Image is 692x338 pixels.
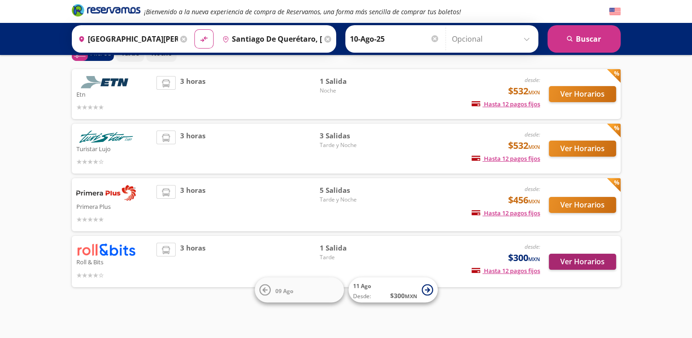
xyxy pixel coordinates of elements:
[549,86,616,102] button: Ver Horarios
[320,131,384,141] span: 3 Salidas
[76,201,152,212] p: Primera Plus
[180,185,205,224] span: 3 horas
[76,243,136,256] img: Roll & Bits
[75,27,178,50] input: Buscar Origen
[528,143,540,150] small: MXN
[320,253,384,262] span: Tarde
[609,6,621,17] button: English
[508,139,540,153] span: $532
[349,278,438,303] button: 11 AgoDesde:$300MXN
[353,292,371,300] span: Desde:
[525,185,540,193] em: desde:
[219,27,322,50] input: Buscar Destino
[180,76,205,112] span: 3 horas
[320,185,384,196] span: 5 Salidas
[180,243,205,280] span: 3 horas
[472,100,540,108] span: Hasta 12 pagos fijos
[255,278,344,303] button: 09 Ago
[320,141,384,149] span: Tarde y Noche
[72,3,140,20] a: Brand Logo
[320,87,384,95] span: Noche
[528,256,540,262] small: MXN
[76,131,136,143] img: Turistar Lujo
[275,287,293,294] span: 09 Ago
[320,196,384,204] span: Tarde y Noche
[405,293,417,300] small: MXN
[525,131,540,138] em: desde:
[508,84,540,98] span: $532
[547,25,621,53] button: Buscar
[320,243,384,253] span: 1 Salida
[76,88,152,99] p: Etn
[508,251,540,265] span: $300
[452,27,534,50] input: Opcional
[549,254,616,270] button: Ver Horarios
[390,291,417,300] span: $ 300
[180,131,205,167] span: 3 horas
[549,197,616,213] button: Ver Horarios
[350,27,440,50] input: Elegir Fecha
[76,256,152,267] p: Roll & Bits
[549,141,616,157] button: Ver Horarios
[525,243,540,251] em: desde:
[525,76,540,84] em: desde:
[353,282,371,290] span: 11 Ago
[472,267,540,275] span: Hasta 12 pagos fijos
[72,3,140,17] i: Brand Logo
[76,76,136,88] img: Etn
[144,7,461,16] em: ¡Bienvenido a la nueva experiencia de compra de Reservamos, una forma más sencilla de comprar tus...
[472,209,540,217] span: Hasta 12 pagos fijos
[528,89,540,96] small: MXN
[472,154,540,163] span: Hasta 12 pagos fijos
[320,76,384,87] span: 1 Salida
[528,198,540,205] small: MXN
[76,185,136,201] img: Primera Plus
[508,193,540,207] span: $456
[76,143,152,154] p: Turistar Lujo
